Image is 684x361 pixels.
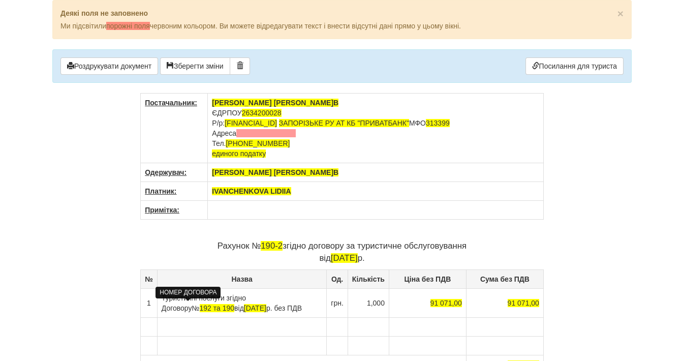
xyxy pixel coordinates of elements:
td: 1 [141,288,158,317]
span: № [192,304,234,312]
u: Платник: [145,187,176,195]
span: [PHONE_NUMBER] [226,139,290,147]
span: 313399 [426,119,450,127]
th: Сума без ПДВ [466,269,543,288]
th: Од. [327,269,348,288]
th: Ціна без ПДВ [389,269,466,288]
td: грн. [327,288,348,317]
td: 1,000 [348,288,389,317]
button: Зберегти зміни [160,57,230,75]
span: 190-2 [261,241,283,251]
span: 192 та 190 [200,304,235,312]
a: Посилання для туриста [525,57,624,75]
span: [FINANCIAL_ID] [225,119,277,127]
u: Примітка: [145,206,179,214]
span: единого податку [212,149,266,158]
th: Кількість [348,269,389,288]
span: порожні поля [106,22,150,30]
span: [DATE] [331,253,358,263]
button: Close [617,8,624,19]
button: Роздрукувати документ [60,57,158,75]
span: IVANCHENKOVA LIDIIA [212,187,291,195]
span: × [617,8,624,19]
span: 91 071,00 [430,299,462,307]
th: Назва [157,269,327,288]
th: № [141,269,158,288]
span: [PERSON_NAME] [PERSON_NAME]В [212,168,338,176]
span: [DATE] [244,304,266,312]
td: Туристичні послуги згідно Договору від р. без ПДВ [157,288,327,317]
p: Ми підсвітили червоним кольором. Ви можете відредагувати текст і внести відсутні дані прямо у цьо... [60,21,624,31]
td: ЄДРПОУ Р/р: МФО Адреса Тел. [208,94,544,163]
span: 2634200028 [242,109,282,117]
p: Рахунок № згідно договору за туристичне обслуговування від р. [140,240,544,264]
span: ЗАПОРIЗЬКЕ РУ АТ КБ "ПРИВАТБАНК" [279,119,409,127]
u: Одержувач: [145,168,186,176]
span: 91 071,00 [508,299,539,307]
p: Деякі поля не заповнено [60,8,624,18]
div: НОМЕР ДОГОВОРА [156,287,221,298]
u: Постачальник: [145,99,197,107]
span: [PERSON_NAME] [PERSON_NAME]В [212,99,338,107]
